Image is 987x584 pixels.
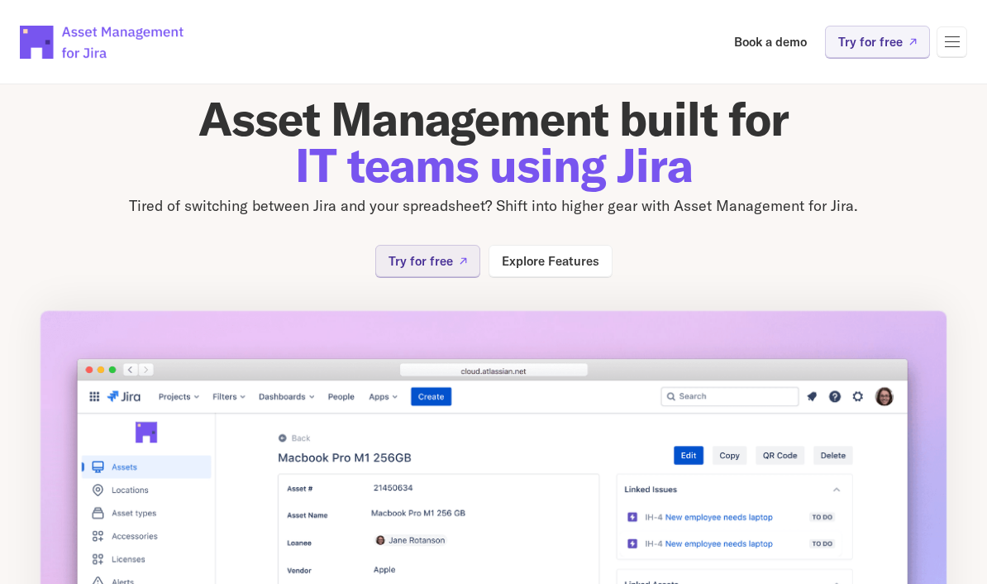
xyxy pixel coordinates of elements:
a: Try for free [375,245,480,277]
p: Book a demo [734,36,807,48]
a: Explore Features [489,245,613,277]
p: Explore Features [502,255,599,267]
a: Book a demo [722,26,818,58]
p: Try for free [389,255,453,267]
span: IT teams using Jira [295,136,693,194]
p: Try for free [838,36,903,48]
a: Try for free [825,26,930,58]
h1: Asset Management built for [40,95,947,188]
p: Tired of switching between Jira and your spreadsheet? Shift into higher gear with Asset Managemen... [40,194,947,218]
